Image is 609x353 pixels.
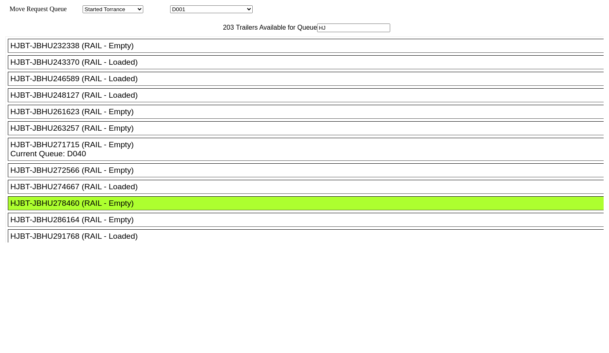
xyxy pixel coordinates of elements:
div: HJBT-JBHU272566 (RAIL - Empty) [10,166,609,175]
div: HJBT-JBHU246589 (RAIL - Loaded) [10,74,609,83]
div: HJBT-JBHU263257 (RAIL - Empty) [10,124,609,133]
span: Location [145,5,168,12]
div: HJBT-JBHU271715 (RAIL - Empty) [10,140,609,149]
div: HJBT-JBHU261623 (RAIL - Empty) [10,107,609,116]
div: HJBT-JBHU274667 (RAIL - Loaded) [10,182,609,191]
div: HJBT-JBHU232338 (RAIL - Empty) [10,41,609,50]
span: 203 [219,24,234,31]
div: HJBT-JBHU243370 (RAIL - Loaded) [10,58,609,67]
div: HJBT-JBHU248127 (RAIL - Loaded) [10,91,609,100]
span: Trailers Available for Queue [234,24,318,31]
span: Move Request Queue [5,5,67,12]
div: HJBT-JBHU278460 (RAIL - Empty) [10,199,609,208]
input: Filter Available Trailers [317,24,390,32]
div: HJBT-JBHU291768 (RAIL - Loaded) [10,232,609,241]
div: HJBT-JBHU286164 (RAIL - Empty) [10,215,609,224]
span: Area [68,5,81,12]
